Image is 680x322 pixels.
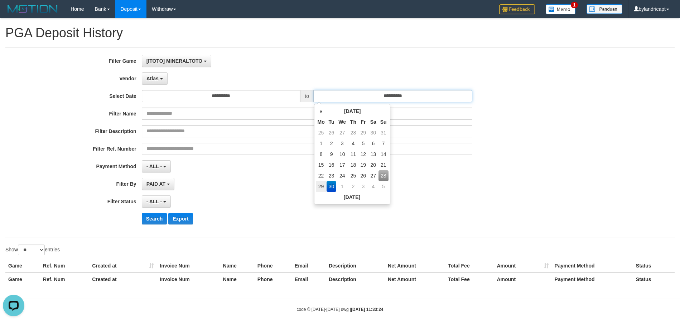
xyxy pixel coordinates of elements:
[348,181,358,192] td: 2
[220,259,255,273] th: Name
[336,138,348,149] td: 3
[220,273,255,286] th: Name
[633,259,675,273] th: Status
[5,245,60,255] label: Show entries
[146,164,162,169] span: - ALL -
[546,4,576,14] img: Button%20Memo.svg
[142,160,171,172] button: - ALL -
[142,178,174,190] button: PAID AT
[142,195,171,208] button: - ALL -
[292,273,326,286] th: Email
[348,160,358,170] td: 18
[351,307,383,312] strong: [DATE] 11:33:24
[358,149,368,160] td: 12
[378,181,389,192] td: 5
[327,127,337,138] td: 26
[358,127,368,138] td: 29
[327,117,337,127] th: Tu
[327,170,337,181] td: 23
[3,3,24,24] button: Open LiveChat chat widget
[316,127,327,138] td: 25
[336,170,348,181] td: 24
[348,127,358,138] td: 28
[378,138,389,149] td: 7
[146,181,165,187] span: PAID AT
[316,170,327,181] td: 22
[146,199,162,204] span: - ALL -
[633,273,675,286] th: Status
[368,160,378,170] td: 20
[587,4,622,14] img: panduan.png
[292,259,326,273] th: Email
[358,117,368,127] th: Fr
[40,259,89,273] th: Ref. Num
[316,160,327,170] td: 15
[552,273,633,286] th: Payment Method
[336,127,348,138] td: 27
[142,213,167,224] button: Search
[142,72,168,85] button: Atlas
[327,181,337,192] td: 30
[494,259,551,273] th: Amount
[378,117,389,127] th: Su
[5,26,675,40] h1: PGA Deposit History
[5,273,40,286] th: Game
[89,273,157,286] th: Created at
[316,192,389,203] th: [DATE]
[146,58,203,64] span: [ITOTO] MINERALTOTO
[445,273,494,286] th: Total Fee
[336,117,348,127] th: We
[378,127,389,138] td: 31
[327,138,337,149] td: 2
[368,117,378,127] th: Sa
[571,2,578,8] span: 1
[300,90,314,102] span: to
[157,259,220,273] th: Invoice Num
[348,149,358,160] td: 11
[316,149,327,160] td: 8
[255,273,292,286] th: Phone
[378,160,389,170] td: 21
[336,181,348,192] td: 1
[368,149,378,160] td: 13
[326,273,385,286] th: Description
[255,259,292,273] th: Phone
[348,170,358,181] td: 25
[358,160,368,170] td: 19
[494,273,551,286] th: Amount
[499,4,535,14] img: Feedback.jpg
[378,149,389,160] td: 14
[168,213,193,224] button: Export
[146,76,159,81] span: Atlas
[358,170,368,181] td: 26
[316,117,327,127] th: Mo
[316,181,327,192] td: 29
[368,127,378,138] td: 30
[316,106,327,117] th: «
[368,170,378,181] td: 27
[348,117,358,127] th: Th
[368,138,378,149] td: 6
[385,259,445,273] th: Net Amount
[5,4,60,14] img: MOTION_logo.png
[297,307,384,312] small: code © [DATE]-[DATE] dwg |
[348,138,358,149] td: 4
[5,259,40,273] th: Game
[18,245,45,255] select: Showentries
[336,149,348,160] td: 10
[327,160,337,170] td: 16
[157,273,220,286] th: Invoice Num
[445,259,494,273] th: Total Fee
[40,273,89,286] th: Ref. Num
[385,273,445,286] th: Net Amount
[552,259,633,273] th: Payment Method
[368,181,378,192] td: 4
[336,160,348,170] td: 17
[142,55,211,67] button: [ITOTO] MINERALTOTO
[327,149,337,160] td: 9
[378,170,389,181] td: 28
[89,259,157,273] th: Created at
[327,106,378,117] th: [DATE]
[316,138,327,149] td: 1
[326,259,385,273] th: Description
